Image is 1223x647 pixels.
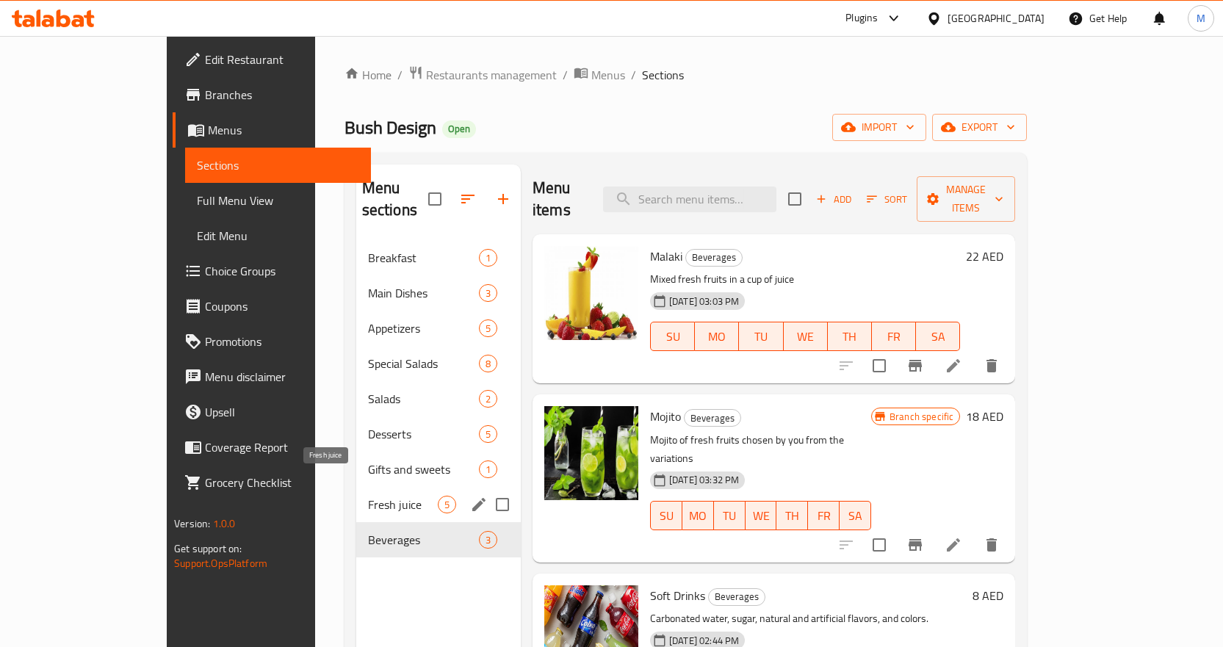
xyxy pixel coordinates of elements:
[174,539,242,558] span: Get support on:
[205,86,359,104] span: Branches
[368,425,479,443] div: Desserts
[898,348,933,383] button: Branch-specific-item
[368,249,479,267] span: Breakfast
[650,610,967,628] p: Carbonated water, sugar, natural and artificial flavors, and colors.
[974,348,1009,383] button: delete
[720,505,740,527] span: TU
[739,322,783,351] button: TU
[563,66,568,84] li: /
[782,505,802,527] span: TH
[173,324,371,359] a: Promotions
[174,554,267,573] a: Support.OpsPlatform
[682,501,714,530] button: MO
[479,284,497,302] div: items
[917,176,1015,222] button: Manage items
[450,181,486,217] span: Sort sections
[695,322,739,351] button: MO
[480,357,497,371] span: 8
[709,588,765,605] span: Beverages
[650,501,682,530] button: SU
[591,66,625,84] span: Menus
[974,527,1009,563] button: delete
[790,326,822,347] span: WE
[480,286,497,300] span: 3
[751,505,771,527] span: WE
[468,494,490,516] button: edit
[438,496,456,513] div: items
[945,357,962,375] a: Edit menu item
[205,297,359,315] span: Coupons
[480,251,497,265] span: 1
[650,431,871,468] p: Mojito of fresh fruits chosen by you from the variations
[173,77,371,112] a: Branches
[205,51,359,68] span: Edit Restaurant
[197,192,359,209] span: Full Menu View
[356,346,521,381] div: Special Salads8
[810,188,857,211] span: Add item
[368,496,438,513] span: Fresh juice
[173,394,371,430] a: Upsell
[173,465,371,500] a: Grocery Checklist
[368,355,479,372] div: Special Salads
[650,405,681,427] span: Mojito
[948,10,1045,26] div: [GEOGRAPHIC_DATA]
[544,406,638,500] img: Mojito
[173,289,371,324] a: Coupons
[368,531,479,549] span: Beverages
[356,240,521,275] div: Breakfast1
[864,529,895,560] span: Select to update
[932,114,1027,141] button: export
[657,326,689,347] span: SU
[479,249,497,267] div: items
[356,275,521,311] div: Main Dishes3
[663,294,745,308] span: [DATE] 03:03 PM
[362,177,428,221] h2: Menu sections
[657,505,677,527] span: SU
[884,410,959,424] span: Branch specific
[185,148,371,183] a: Sections
[408,65,557,84] a: Restaurants management
[173,359,371,394] a: Menu disclaimer
[479,460,497,478] div: items
[878,326,910,347] span: FR
[205,474,359,491] span: Grocery Checklist
[368,284,479,302] span: Main Dishes
[684,409,741,427] div: Beverages
[426,66,557,84] span: Restaurants management
[686,249,742,266] span: Beverages
[701,326,733,347] span: MO
[650,322,695,351] button: SU
[368,319,479,337] span: Appetizers
[832,114,926,141] button: import
[486,181,521,217] button: Add section
[928,181,1003,217] span: Manage items
[208,121,359,139] span: Menus
[356,416,521,452] div: Desserts5
[344,111,436,144] span: Bush Design
[439,498,455,512] span: 5
[916,322,960,351] button: SA
[922,326,954,347] span: SA
[480,322,497,336] span: 5
[844,118,914,137] span: import
[368,390,479,408] span: Salads
[479,390,497,408] div: items
[205,368,359,386] span: Menu disclaimer
[356,311,521,346] div: Appetizers5
[872,322,916,351] button: FR
[173,112,371,148] a: Menus
[828,322,872,351] button: TH
[356,522,521,557] div: Beverages3
[1197,10,1205,26] span: M
[810,188,857,211] button: Add
[479,425,497,443] div: items
[784,322,828,351] button: WE
[480,463,497,477] span: 1
[205,262,359,280] span: Choice Groups
[642,66,684,84] span: Sections
[205,403,359,421] span: Upsell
